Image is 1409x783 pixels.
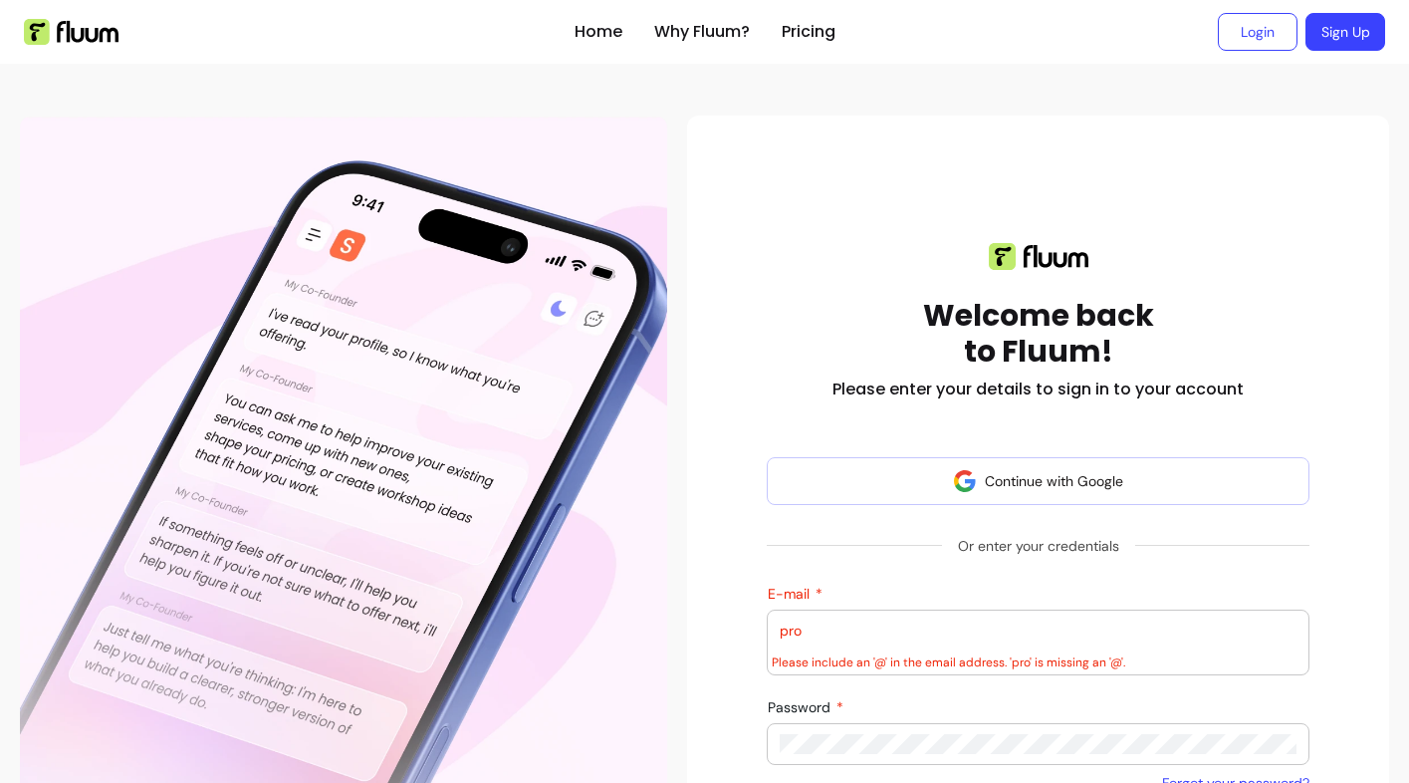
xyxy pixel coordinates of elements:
button: Continue with Google [767,457,1309,505]
a: Home [575,20,622,44]
h2: Please enter your details to sign in to your account [832,378,1244,401]
a: Why Fluum? [654,20,750,44]
a: Login [1218,13,1297,51]
img: avatar [953,469,977,493]
input: Password [780,734,1296,754]
h1: Welcome back to Fluum! [923,298,1154,370]
span: Password [768,698,834,716]
img: Fluum Logo [24,19,118,45]
div: Please include an '@' in the email address. 'pro' is missing an '@'. [772,654,1304,670]
a: Sign Up [1305,13,1385,51]
input: E-mail [780,621,1296,641]
span: Or enter your credentials [942,528,1135,564]
span: E-mail [768,585,814,603]
a: Pricing [782,20,835,44]
img: Fluum logo [989,243,1088,270]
